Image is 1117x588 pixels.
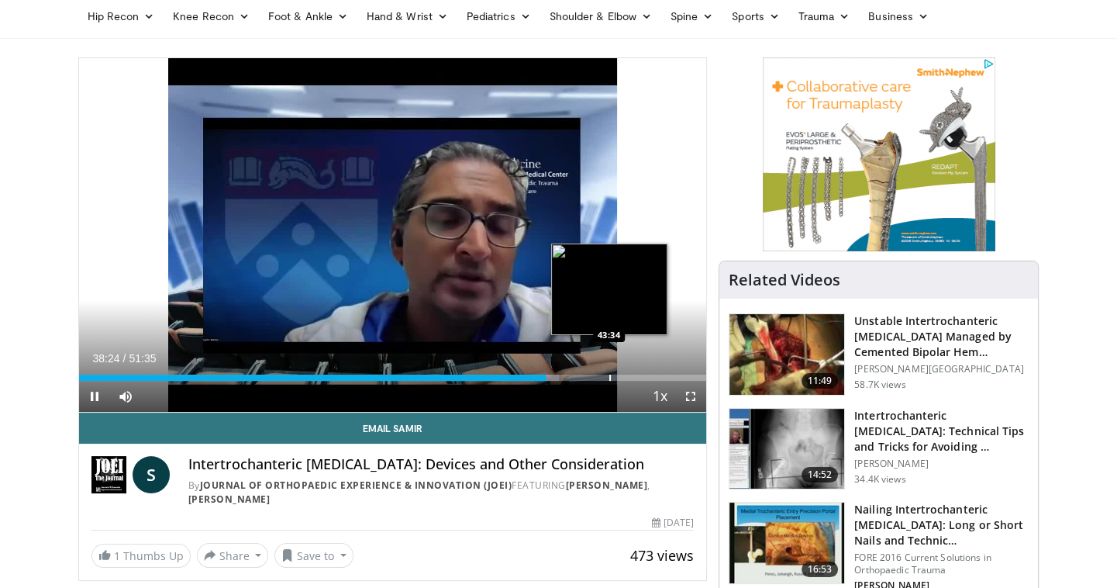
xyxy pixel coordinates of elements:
[729,314,844,395] img: 1468547_3.png.150x105_q85_crop-smart_upscale.jpg
[802,373,839,389] span: 11:49
[854,408,1029,455] h3: Intertrochanteric [MEDICAL_DATA]: Technical Tips and Tricks for Avoiding …
[854,473,905,486] p: 34.4K views
[133,456,170,493] a: S
[188,479,695,507] div: By FEATURING ,
[78,1,164,32] a: Hip Recon
[197,543,269,568] button: Share
[110,381,141,412] button: Mute
[789,1,860,32] a: Trauma
[854,363,1029,375] p: [PERSON_NAME][GEOGRAPHIC_DATA]
[164,1,259,32] a: Knee Recon
[91,544,191,568] a: 1 Thumbs Up
[551,244,667,335] img: image.jpeg
[79,58,707,413] video-js: Video Player
[457,1,540,32] a: Pediatrics
[259,1,357,32] a: Foot & Ankle
[729,408,1029,490] a: 14:52 Intertrochanteric [MEDICAL_DATA]: Technical Tips and Tricks for Avoiding … [PERSON_NAME] 34...
[630,546,694,565] span: 473 views
[854,552,1029,576] p: FORE 2016 Current Solutions in Orthopaedic Trauma
[644,381,675,412] button: Playback Rate
[763,57,995,251] iframe: Advertisement
[123,352,126,365] span: /
[129,352,156,365] span: 51:35
[729,313,1029,396] a: 11:49 Unstable Intertrochanteric [MEDICAL_DATA] Managed by Cemented Bipolar Hem… [PERSON_NAME][GE...
[854,458,1029,470] p: [PERSON_NAME]
[661,1,722,32] a: Spine
[79,413,707,444] a: Email Samir
[675,381,706,412] button: Fullscreen
[729,409,844,489] img: DA_UIUPltOAJ8wcH4xMDoxOjB1O8AjAz.150x105_q85_crop-smart_upscale.jpg
[859,1,938,32] a: Business
[854,502,1029,548] h3: Nailing Intertrochanteric [MEDICAL_DATA]: Long or Short Nails and Technic…
[802,467,839,483] span: 14:52
[802,562,839,577] span: 16:53
[729,271,840,289] h4: Related Videos
[854,313,1029,360] h3: Unstable Intertrochanteric [MEDICAL_DATA] Managed by Cemented Bipolar Hem…
[114,548,120,563] span: 1
[722,1,789,32] a: Sports
[729,503,844,583] img: 3d67d1bf-bbcf-4214-a5ee-979f525a16cd.150x105_q85_crop-smart_upscale.jpg
[188,456,695,473] h4: Intertrochanteric [MEDICAL_DATA]: Devices and Other Consideration
[566,479,648,492] a: [PERSON_NAME]
[188,493,271,506] a: [PERSON_NAME]
[274,543,353,568] button: Save to
[93,352,120,365] span: 38:24
[854,379,905,391] p: 58.7K views
[91,456,126,493] img: Journal of Orthopaedic Experience & Innovation (JOEI)
[79,381,110,412] button: Pause
[652,516,694,530] div: [DATE]
[79,375,707,381] div: Progress Bar
[540,1,661,32] a: Shoulder & Elbow
[200,479,512,492] a: Journal of Orthopaedic Experience & Innovation (JOEI)
[357,1,457,32] a: Hand & Wrist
